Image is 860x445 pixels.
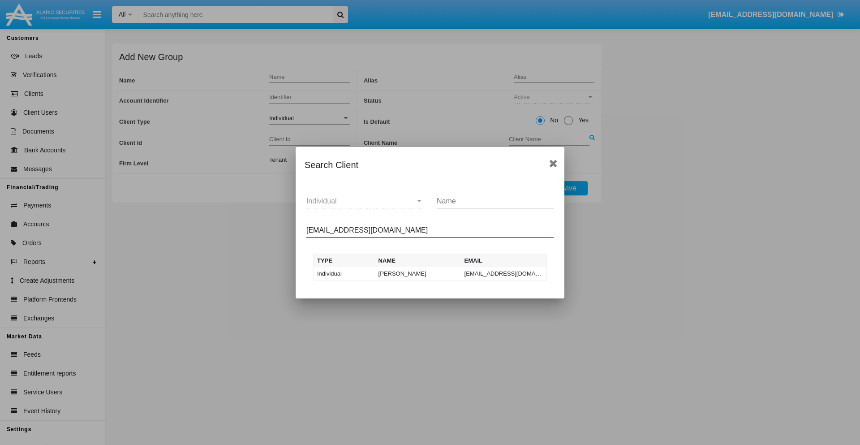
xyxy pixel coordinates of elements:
div: Search Client [305,158,555,172]
th: Email [461,254,547,267]
td: [EMAIL_ADDRESS][DOMAIN_NAME] [461,267,547,281]
th: Name [375,254,461,267]
span: Individual [306,197,337,205]
th: Type [314,254,375,267]
td: Individual [314,267,375,281]
td: [PERSON_NAME] [375,267,461,281]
